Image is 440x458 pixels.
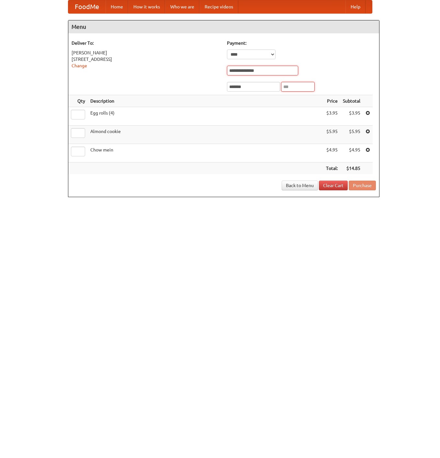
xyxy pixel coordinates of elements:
a: Home [106,0,128,13]
td: Egg rolls (4) [88,107,323,126]
a: Who we are [165,0,199,13]
a: Help [345,0,366,13]
a: FoodMe [68,0,106,13]
th: Total: [323,162,340,174]
button: Purchase [349,181,376,190]
a: How it works [128,0,165,13]
td: $5.95 [323,126,340,144]
a: Change [72,63,87,68]
td: $3.95 [323,107,340,126]
th: Subtotal [340,95,363,107]
h4: Menu [68,20,379,33]
div: [PERSON_NAME] [72,50,220,56]
td: $4.95 [340,144,363,162]
td: $3.95 [340,107,363,126]
h5: Deliver To: [72,40,220,46]
th: $14.85 [340,162,363,174]
th: Description [88,95,323,107]
td: Chow mein [88,144,323,162]
td: $4.95 [323,144,340,162]
h5: Payment: [227,40,376,46]
a: Clear Cart [319,181,348,190]
a: Recipe videos [199,0,238,13]
a: Back to Menu [282,181,318,190]
th: Price [323,95,340,107]
div: [STREET_ADDRESS] [72,56,220,62]
th: Qty [68,95,88,107]
td: Almond cookie [88,126,323,144]
td: $5.95 [340,126,363,144]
